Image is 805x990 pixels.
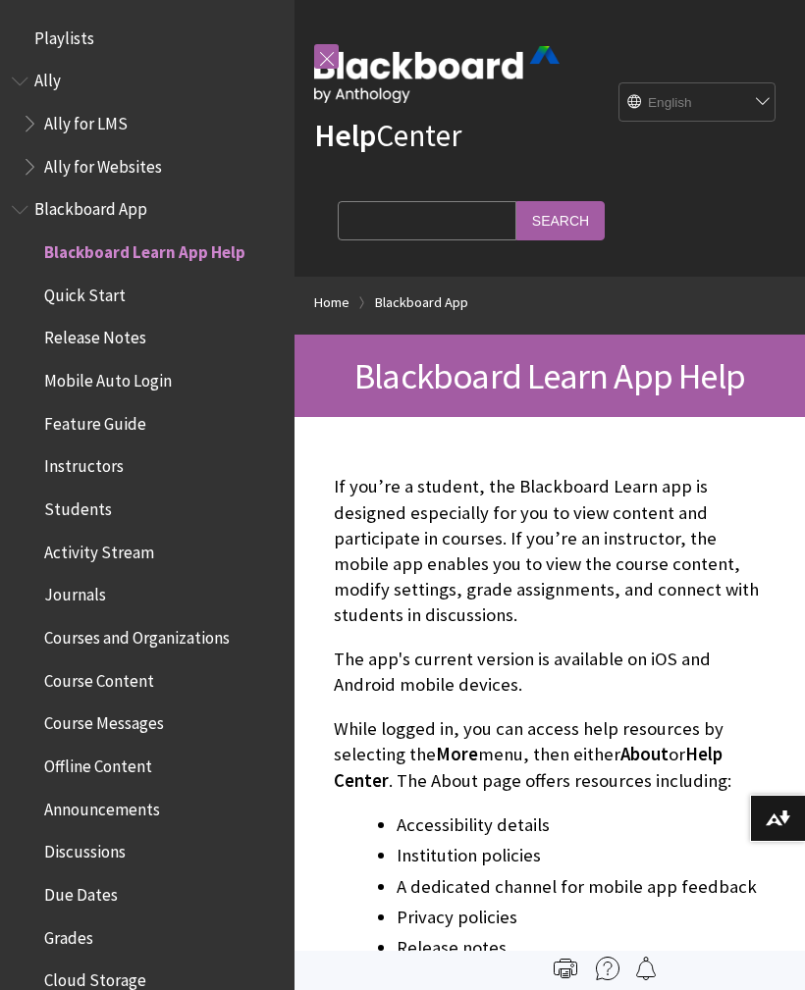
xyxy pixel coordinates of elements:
span: Release Notes [44,322,146,348]
span: Ally for LMS [44,107,128,133]
p: The app's current version is available on iOS and Android mobile devices. [334,647,766,698]
span: Journals [44,579,106,605]
img: Blackboard by Anthology [314,46,560,103]
span: Quick Start [44,279,126,305]
input: Search [516,201,605,239]
span: Discussions [44,835,126,861]
span: Course Messages [44,707,164,734]
span: Cloud Storage [44,964,146,990]
span: Announcements [44,793,160,819]
strong: Help [314,116,376,155]
a: Blackboard App [375,290,468,315]
li: Privacy policies [397,904,766,931]
span: Ally [34,65,61,91]
span: Activity Stream [44,536,154,562]
span: Help Center [334,743,723,791]
span: Feature Guide [44,407,146,434]
span: Students [44,493,112,519]
span: Mobile Auto Login [44,364,172,391]
span: Blackboard Learn App Help [44,235,245,262]
li: A dedicated channel for mobile app feedback [397,873,766,901]
span: About [620,743,669,765]
nav: Book outline for Anthology Ally Help [12,65,283,183]
span: Course Content [44,664,154,691]
span: Playlists [34,22,94,48]
span: Grades [44,921,93,948]
span: More [436,743,478,765]
span: Due Dates [44,878,118,905]
span: Blackboard App [34,193,147,220]
li: Release notes [397,934,766,962]
span: Instructors [44,450,124,477]
span: Ally for Websites [44,150,162,177]
img: More help [596,957,619,980]
span: Blackboard Learn App Help [354,353,745,398]
select: Site Language Selector [619,83,777,123]
img: Follow this page [634,957,658,980]
img: Print [554,957,577,980]
nav: Book outline for Playlists [12,22,283,55]
span: Offline Content [44,750,152,776]
a: Home [314,290,349,315]
p: If you’re a student, the Blackboard Learn app is designed especially for you to view content and ... [334,474,766,628]
p: While logged in, you can access help resources by selecting the menu, then either or . The About ... [334,716,766,794]
li: Accessibility details [397,811,766,839]
span: Courses and Organizations [44,621,230,648]
a: HelpCenter [314,116,461,155]
li: Institution policies [397,842,766,869]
